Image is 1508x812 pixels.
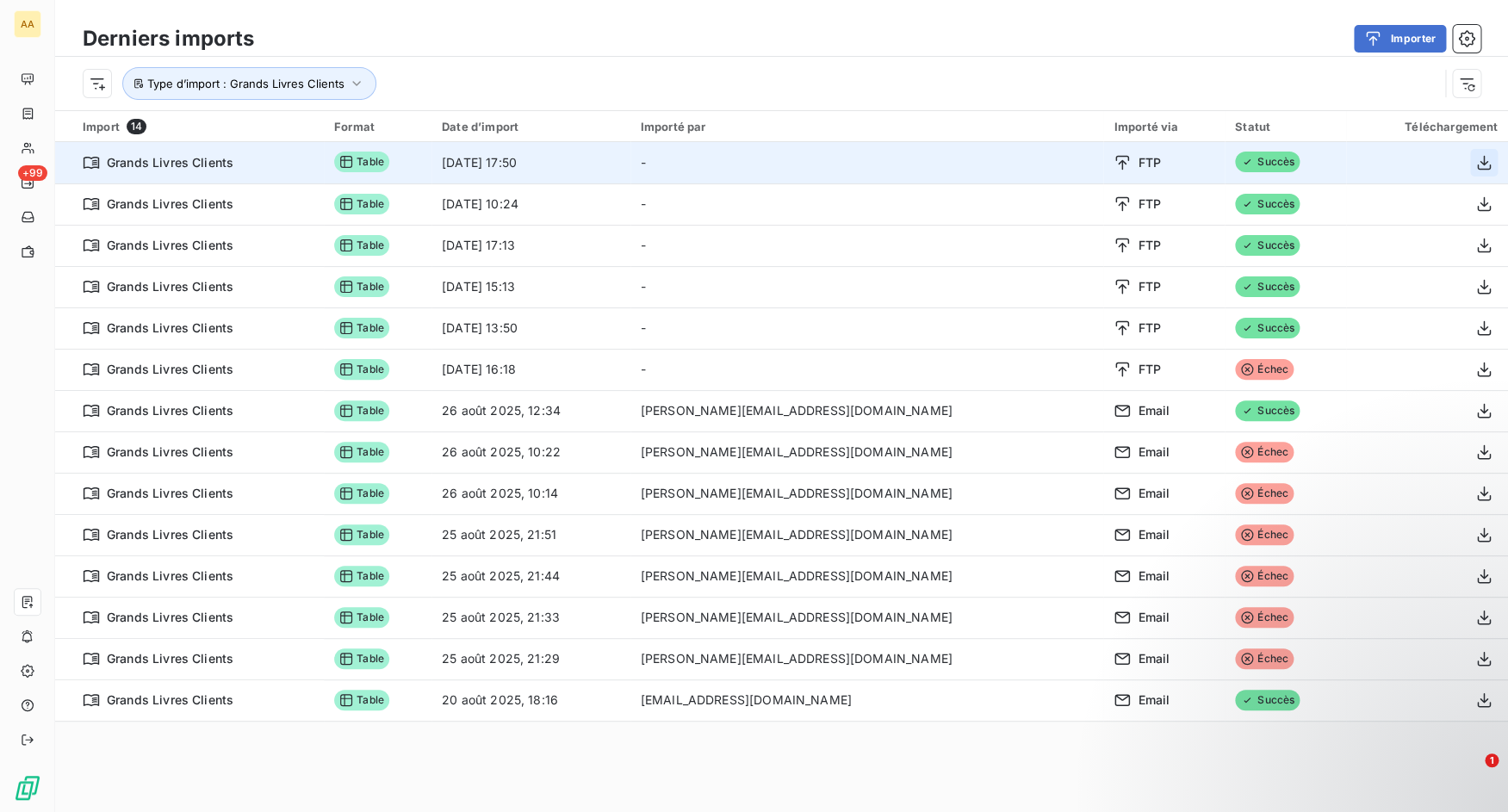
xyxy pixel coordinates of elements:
[107,402,233,419] span: Grands Livres Clients
[107,650,233,667] span: Grands Livres Clients
[334,276,389,297] span: Table
[630,638,1104,679] td: [PERSON_NAME][EMAIL_ADDRESS][DOMAIN_NAME]
[1235,524,1294,545] span: Échec
[107,237,233,254] span: Grands Livres Clients
[431,225,630,266] td: [DATE] 17:13
[107,154,233,171] span: Grands Livres Clients
[630,555,1104,597] td: [PERSON_NAME][EMAIL_ADDRESS][DOMAIN_NAME]
[1138,319,1160,337] span: FTP
[431,514,630,555] td: 25 août 2025, 21:51
[431,390,630,431] td: 26 août 2025, 12:34
[334,152,389,172] span: Table
[107,609,233,626] span: Grands Livres Clients
[334,318,389,338] span: Table
[83,119,313,134] div: Import
[431,431,630,473] td: 26 août 2025, 10:22
[431,266,630,307] td: [DATE] 15:13
[630,349,1104,390] td: -
[107,526,233,543] span: Grands Livres Clients
[1138,691,1170,709] span: Email
[334,524,389,545] span: Table
[107,567,233,585] span: Grands Livres Clients
[334,566,389,586] span: Table
[127,119,146,134] span: 14
[83,23,254,54] h3: Derniers imports
[334,690,389,710] span: Table
[14,10,41,38] div: AA
[1138,154,1160,171] span: FTP
[641,120,1094,133] div: Importé par
[1235,120,1336,133] div: Statut
[1485,753,1499,767] span: 1
[1138,609,1170,626] span: Email
[1138,567,1170,585] span: Email
[334,359,389,380] span: Table
[431,679,630,721] td: 20 août 2025, 18:16
[1138,402,1170,419] span: Email
[431,555,630,597] td: 25 août 2025, 21:44
[1138,195,1160,213] span: FTP
[431,142,630,183] td: [DATE] 17:50
[107,361,233,378] span: Grands Livres Clients
[442,120,620,133] div: Date d’import
[1235,442,1294,462] span: Échec
[431,473,630,514] td: 26 août 2025, 10:14
[630,266,1104,307] td: -
[107,485,233,502] span: Grands Livres Clients
[1235,607,1294,628] span: Échec
[630,225,1104,266] td: -
[1138,650,1170,667] span: Email
[14,774,41,802] img: Logo LeanPay
[107,443,233,461] span: Grands Livres Clients
[334,400,389,421] span: Table
[334,235,389,256] span: Table
[1235,235,1300,256] span: Succès
[122,67,376,100] button: Type d’import : Grands Livres Clients
[431,183,630,225] td: [DATE] 10:24
[1235,318,1300,338] span: Succès
[431,638,630,679] td: 25 août 2025, 21:29
[630,473,1104,514] td: [PERSON_NAME][EMAIL_ADDRESS][DOMAIN_NAME]
[1114,120,1213,133] div: Importé via
[1138,278,1160,295] span: FTP
[630,307,1104,349] td: -
[431,597,630,638] td: 25 août 2025, 21:33
[1164,645,1508,766] iframe: Intercom notifications message
[147,77,344,90] span: Type d’import : Grands Livres Clients
[630,597,1104,638] td: [PERSON_NAME][EMAIL_ADDRESS][DOMAIN_NAME]
[107,319,233,337] span: Grands Livres Clients
[1235,566,1294,586] span: Échec
[1235,152,1300,172] span: Succès
[334,607,389,628] span: Table
[334,442,389,462] span: Table
[1235,194,1300,214] span: Succès
[1138,485,1170,502] span: Email
[1138,237,1160,254] span: FTP
[1138,443,1170,461] span: Email
[431,349,630,390] td: [DATE] 16:18
[18,165,47,181] span: +99
[1449,753,1491,795] iframe: Intercom live chat
[1235,400,1300,421] span: Succès
[1235,359,1294,380] span: Échec
[630,390,1104,431] td: [PERSON_NAME][EMAIL_ADDRESS][DOMAIN_NAME]
[107,195,233,213] span: Grands Livres Clients
[630,142,1104,183] td: -
[334,648,389,669] span: Table
[107,278,233,295] span: Grands Livres Clients
[1356,120,1498,133] div: Téléchargement
[107,691,233,709] span: Grands Livres Clients
[1138,526,1170,543] span: Email
[431,307,630,349] td: [DATE] 13:50
[1235,483,1294,504] span: Échec
[334,194,389,214] span: Table
[630,514,1104,555] td: [PERSON_NAME][EMAIL_ADDRESS][DOMAIN_NAME]
[334,483,389,504] span: Table
[334,120,421,133] div: Format
[1138,361,1160,378] span: FTP
[630,183,1104,225] td: -
[1235,276,1300,297] span: Succès
[630,431,1104,473] td: [PERSON_NAME][EMAIL_ADDRESS][DOMAIN_NAME]
[630,679,1104,721] td: [EMAIL_ADDRESS][DOMAIN_NAME]
[1354,25,1446,53] button: Importer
